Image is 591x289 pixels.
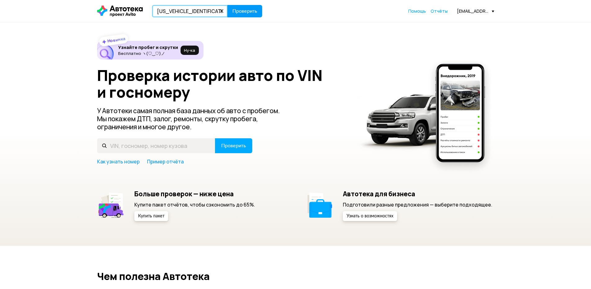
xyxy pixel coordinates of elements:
h5: Автотека для бизнеса [343,190,492,198]
button: Проверить [215,138,252,153]
h6: Узнайте пробег и скрутки [118,45,178,50]
button: Проверить [227,5,262,17]
a: Пример отчёта [147,158,184,165]
span: Проверить [221,143,246,148]
a: Как узнать номер [97,158,140,165]
p: Купите пакет отчётов, чтобы сэкономить до 65%. [134,201,255,208]
span: Узнать о возможностях [347,214,393,218]
p: Подготовили разные предложения — выберите подходящее. [343,201,492,208]
h5: Больше проверок — ниже цена [134,190,255,198]
input: VIN, госномер, номер кузова [152,5,228,17]
a: Помощь [408,8,426,14]
span: Ну‑ка [184,48,195,53]
h2: Чем полезна Автотека [97,271,494,282]
p: У Автотеки самая полная база данных об авто с пробегом. Мы покажем ДТП, залог, ремонты, скрутку п... [97,107,290,131]
span: Купить пакет [138,214,164,218]
div: [EMAIL_ADDRESS][DOMAIN_NAME] [457,8,494,14]
input: VIN, госномер, номер кузова [97,138,215,153]
strong: Новинка [107,36,126,44]
button: Узнать о возможностях [343,211,397,221]
h1: Проверка истории авто по VIN и госномеру [97,67,349,100]
a: Отчёты [431,8,448,14]
p: Бесплатно ヽ(♡‿♡)ノ [118,51,178,56]
span: Проверить [232,9,257,14]
button: Купить пакет [134,211,168,221]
